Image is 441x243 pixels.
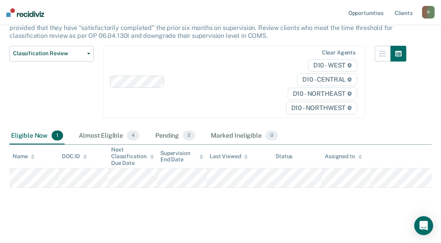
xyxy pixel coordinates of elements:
span: D10 - WEST [308,59,357,72]
span: 2 [183,131,195,141]
button: Classification Review [9,46,94,62]
div: Almost Eligible4 [77,127,141,145]
div: Supervision End Date [160,150,203,163]
span: Classification Review [13,50,84,57]
div: Name [13,153,35,160]
div: DOC ID [62,153,87,160]
span: D10 - NORTHWEST [286,102,357,114]
div: Marked Ineligible0 [209,127,279,145]
span: D10 - NORTHEAST [288,88,357,100]
img: Recidiviz [6,8,44,17]
div: Pending2 [154,127,197,145]
div: Next Classification Due Date [111,146,154,166]
span: 0 [266,131,278,141]
div: Assigned to [325,153,362,160]
span: 1 [52,131,63,141]
div: Clear agents [322,49,355,56]
div: Last Viewed [210,153,248,160]
div: Status [275,153,292,160]
span: D10 - CENTRAL [297,73,357,86]
div: Eligible Now1 [9,127,65,145]
span: 4 [127,131,140,141]
button: P [422,6,435,19]
div: Open Intercom Messenger [414,216,433,235]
